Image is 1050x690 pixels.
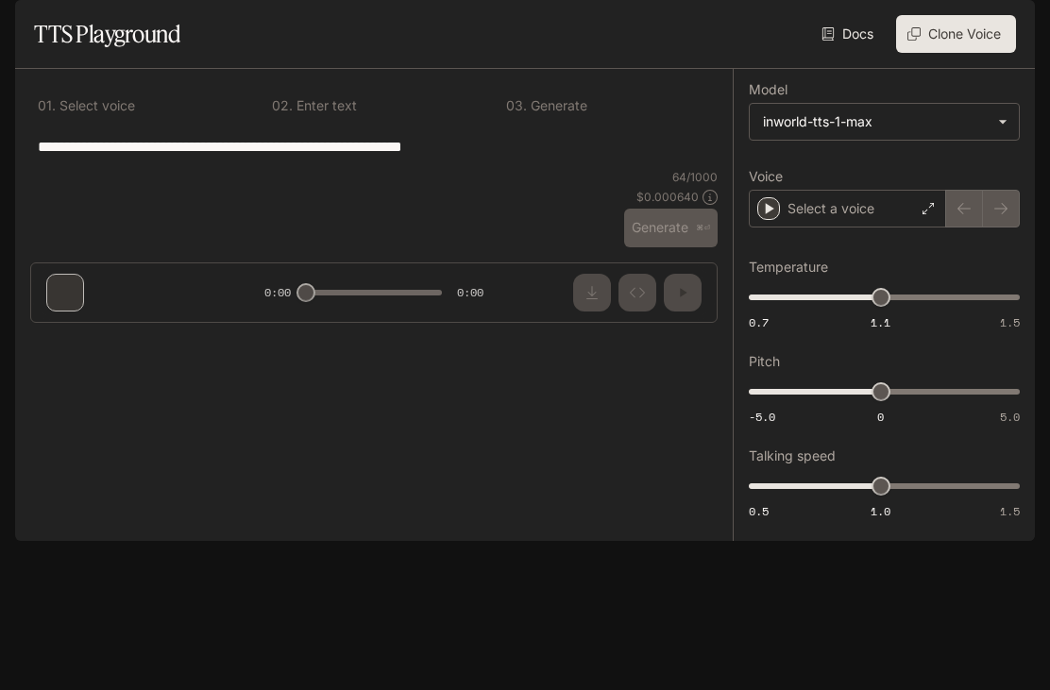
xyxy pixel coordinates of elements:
p: 0 3 . [506,99,527,112]
p: Model [749,83,787,96]
span: 1.0 [871,503,890,519]
p: 0 2 . [272,99,293,112]
a: Docs [818,15,881,53]
span: 5.0 [1000,409,1020,425]
p: Pitch [749,355,780,368]
p: $ 0.000640 [636,189,699,205]
span: 0 [877,409,884,425]
div: inworld-tts-1-max [750,104,1019,140]
p: 0 1 . [38,99,56,112]
h1: TTS Playground [34,15,180,53]
span: 0.7 [749,314,769,330]
button: open drawer [14,9,48,43]
p: Generate [527,99,587,112]
span: -5.0 [749,409,775,425]
p: 64 / 1000 [672,169,718,185]
p: Talking speed [749,449,836,463]
button: Clone Voice [896,15,1016,53]
span: 1.5 [1000,503,1020,519]
p: Select voice [56,99,135,112]
p: Temperature [749,261,828,274]
p: Voice [749,170,783,183]
p: Select a voice [787,199,874,218]
span: 1.5 [1000,314,1020,330]
span: 0.5 [749,503,769,519]
div: inworld-tts-1-max [763,112,989,131]
span: 1.1 [871,314,890,330]
p: Enter text [293,99,357,112]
